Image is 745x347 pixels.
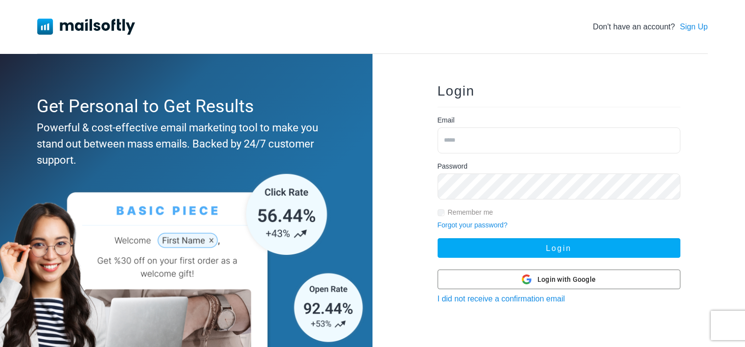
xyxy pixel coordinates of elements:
span: Login with Google [537,274,596,285]
a: Forgot your password? [438,221,508,229]
img: Mailsoftly [37,19,135,34]
button: Login [438,238,680,258]
div: Don't have an account? [593,21,708,33]
span: Login [438,83,475,99]
label: Email [438,115,455,125]
div: Get Personal to Get Results [37,93,331,120]
a: Sign Up [680,21,708,33]
label: Password [438,161,467,172]
button: Login with Google [438,270,680,289]
a: I did not receive a confirmation email [438,295,565,303]
label: Remember me [448,207,493,218]
div: Powerful & cost-effective email marketing tool to make you stand out between mass emails. Backed ... [37,120,331,168]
